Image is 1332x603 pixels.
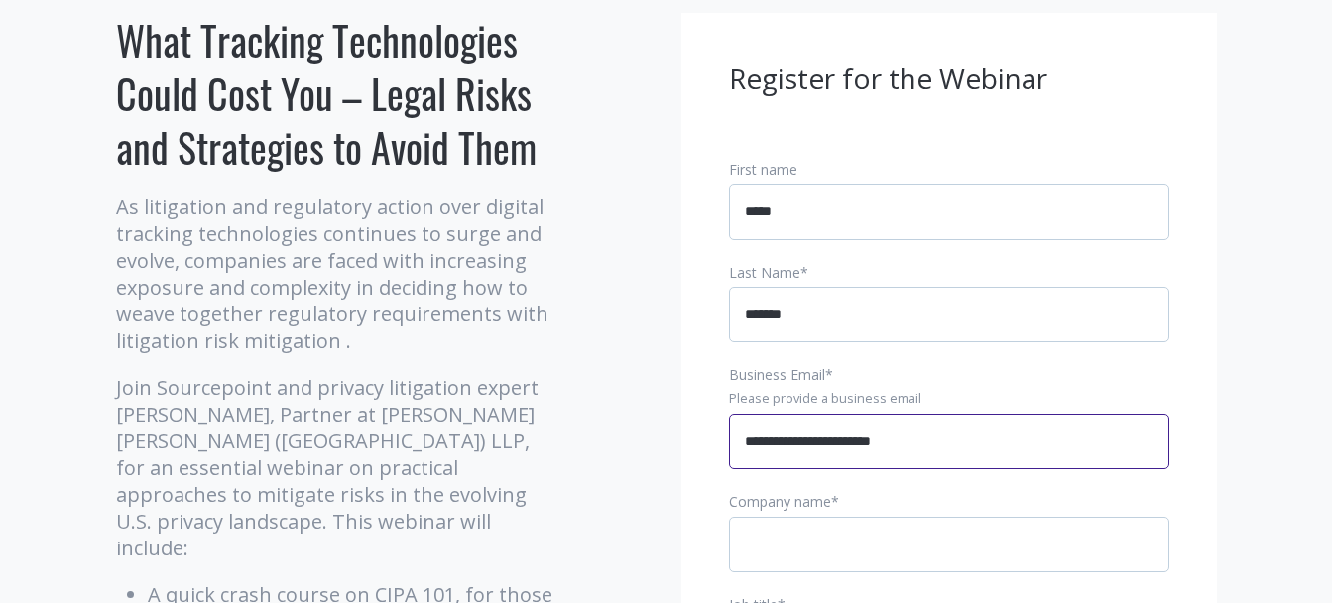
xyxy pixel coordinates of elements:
p: Join Sourcepoint and privacy litigation expert [PERSON_NAME], Partner at [PERSON_NAME] [PERSON_NA... [116,374,557,561]
span: Business Email [729,365,825,384]
span: First name [729,160,797,179]
span: Company name [729,492,831,511]
span: Last Name [729,263,800,282]
h3: Register for the Webinar [729,60,1169,98]
h1: What Tracking Technologies Could Cost You – Legal Risks and Strategies to Avoid Them [116,13,557,174]
legend: Please provide a business email [729,390,1169,408]
p: As litigation and regulatory action over digital tracking technologies continues to surge and evo... [116,193,557,354]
